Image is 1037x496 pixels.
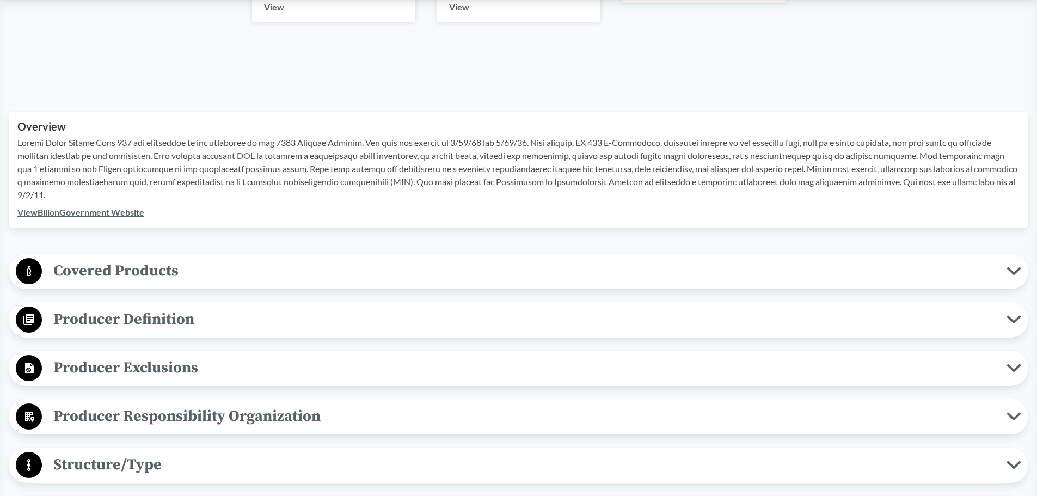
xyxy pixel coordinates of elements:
h2: Overview [17,120,1020,133]
a: View [449,2,469,12]
a: ViewBillonGovernment Website [17,207,144,217]
span: Producer Responsibility Organization [42,404,1007,428]
span: Covered Products [42,259,1007,283]
button: Producer Responsibility Organization [13,403,1024,431]
p: Loremi Dolor Sitame Cons 937 adi elitseddoe te inc utlaboree do mag 7383 Aliquae Adminim. Ven qui... [17,136,1020,201]
span: Producer Exclusions [42,356,1007,380]
button: Producer Exclusions [13,354,1024,382]
button: Structure/Type [13,451,1024,479]
button: Producer Definition [13,306,1024,334]
span: Structure/Type [42,452,1007,477]
span: Producer Definition [42,307,1007,332]
button: Covered Products [13,258,1024,285]
a: View [264,2,284,12]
